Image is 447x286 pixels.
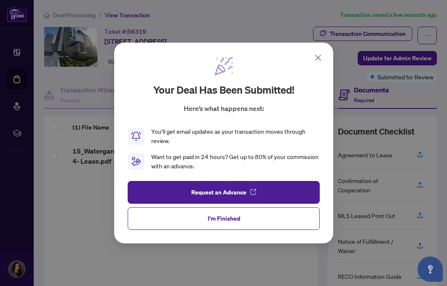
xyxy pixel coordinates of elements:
div: You’ll get email updates as your transaction moves through review. [151,127,320,146]
span: I'm Finished [207,212,240,225]
button: I'm Finished [128,207,320,230]
button: Open asap [418,256,443,282]
div: Want to get paid in 24 hours? Get up to 80% of your commission with an advance. [151,152,320,171]
p: Here’s what happens next: [183,103,264,113]
h2: Your deal has been submitted! [153,83,294,97]
button: Request an Advance [128,181,320,204]
span: Request an Advance [191,186,246,199]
